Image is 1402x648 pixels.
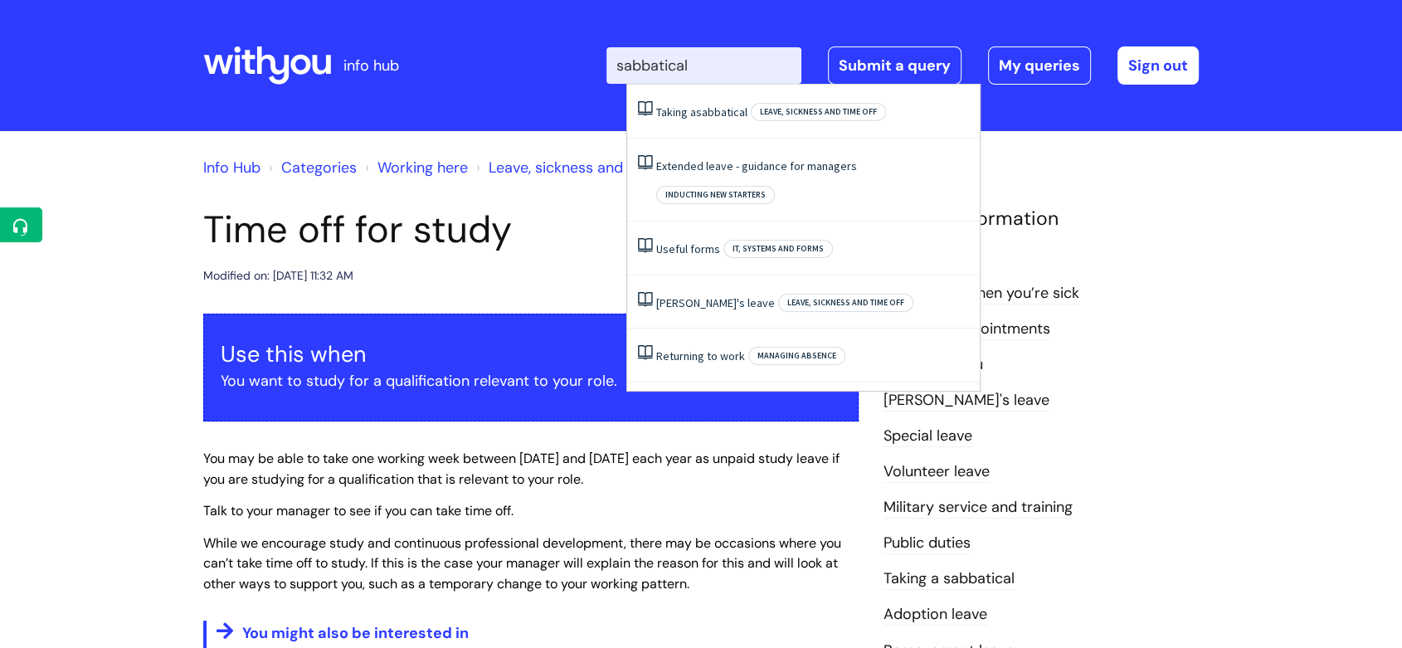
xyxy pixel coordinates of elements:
h3: Use this when [221,341,841,368]
h4: Related Information [884,207,1199,231]
a: Working here [377,158,468,178]
div: | - [606,46,1199,85]
span: sabbatical [696,105,747,119]
p: You want to study for a qualification relevant to your role. [221,368,841,394]
a: [PERSON_NAME]'s leave [884,390,1049,412]
a: Extended leave - guidance for managers [656,158,857,173]
span: IT, systems and forms [723,240,833,258]
a: Volunteer leave [884,461,990,483]
a: Returning to work [656,348,745,363]
span: You might also be interested in [242,623,469,643]
a: Sign out [1117,46,1199,85]
a: Taking asabbatical [656,105,747,119]
a: Info Hub [203,158,260,178]
span: Talk to your manager to see if you can take time off. [203,502,514,519]
a: What to do when you’re sick [884,283,1079,305]
li: Working here [361,154,468,181]
span: You may be able to take one working week between [DATE] and [DATE] each year as unpaid study leav... [203,450,840,488]
a: Special leave [884,426,972,447]
div: Modified on: [DATE] 11:32 AM [203,266,353,286]
a: Submit a query [828,46,961,85]
h1: Time off for study [203,207,859,252]
span: While we encourage study and continuous professional development, there may be occasions where yo... [203,534,841,593]
a: Taking a sabbatical [884,568,1015,590]
input: Search [606,47,801,84]
li: Solution home [265,154,357,181]
p: info hub [343,52,399,79]
span: Leave, sickness and time off [778,294,913,312]
a: Useful forms [656,241,720,256]
li: Leave, sickness and time off [472,154,681,181]
a: My queries [988,46,1091,85]
a: Public duties [884,533,971,554]
a: Categories [281,158,357,178]
a: Leave, sickness and time off [489,158,681,178]
a: [PERSON_NAME]'s leave [656,295,775,310]
a: Military service and training [884,497,1073,519]
span: Leave, sickness and time off [751,103,886,121]
span: Managing absence [748,347,845,365]
a: Adoption leave [884,604,987,626]
span: Inducting new starters [656,186,775,204]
